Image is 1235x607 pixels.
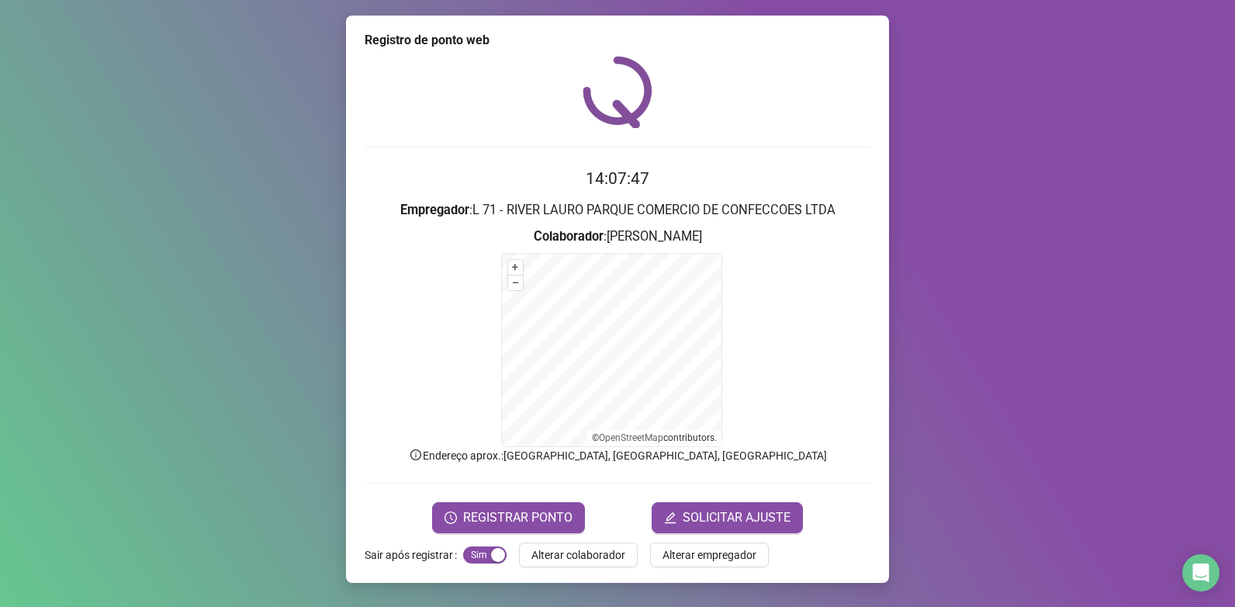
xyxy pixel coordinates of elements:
button: – [508,276,523,290]
div: Open Intercom Messenger [1182,554,1219,591]
img: QRPoint [583,56,652,128]
span: Alterar colaborador [531,546,625,564]
span: Alterar empregador [662,546,756,564]
button: REGISTRAR PONTO [432,502,585,533]
span: clock-circle [445,512,457,524]
strong: Empregador [400,203,469,217]
span: SOLICITAR AJUSTE [683,508,790,527]
button: + [508,260,523,275]
time: 14:07:47 [586,169,649,188]
h3: : [PERSON_NAME] [365,227,870,247]
h3: : L 71 - RIVER LAURO PARQUE COMERCIO DE CONFECCOES LTDA [365,200,870,220]
div: Registro de ponto web [365,31,870,50]
span: REGISTRAR PONTO [463,508,573,527]
li: © contributors. [592,432,717,443]
span: info-circle [409,448,423,462]
p: Endereço aprox. : [GEOGRAPHIC_DATA], [GEOGRAPHIC_DATA], [GEOGRAPHIC_DATA] [365,447,870,464]
a: OpenStreetMap [599,432,663,443]
strong: Colaborador [534,229,604,244]
label: Sair após registrar [365,543,463,567]
button: editSOLICITAR AJUSTE [652,502,803,533]
button: Alterar colaborador [519,543,638,567]
span: edit [664,512,676,524]
button: Alterar empregador [650,543,769,567]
